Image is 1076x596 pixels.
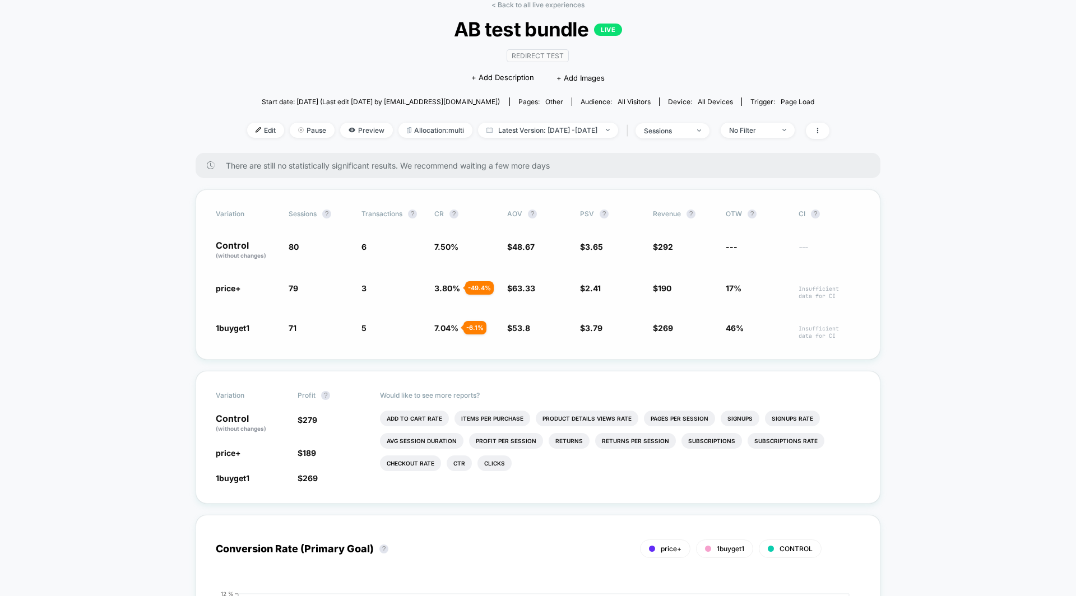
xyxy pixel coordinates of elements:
[556,73,605,82] span: + Add Images
[216,473,249,483] span: 1buyget1
[321,391,330,400] button: ?
[782,129,786,131] img: end
[361,242,367,252] span: 6
[780,544,813,553] span: CONTROL
[340,123,393,138] span: Preview
[726,283,741,293] span: 17%
[748,433,824,449] li: Subscriptions Rate
[600,209,609,218] button: ?
[289,242,299,252] span: 80
[408,209,417,218] button: ?
[765,411,820,426] li: Signups Rate
[507,323,530,333] span: $
[698,97,733,106] span: all devices
[298,448,316,458] span: $
[298,415,317,425] span: $
[361,209,402,218] span: Transactions
[379,544,388,553] button: ?
[618,97,651,106] span: All Visitors
[721,411,759,426] li: Signups
[216,209,277,218] span: Variation
[659,97,741,106] span: Device:
[661,544,681,553] span: price+
[545,97,563,106] span: other
[528,209,537,218] button: ?
[398,123,472,138] span: Allocation: multi
[434,283,460,293] span: 3.80 %
[585,242,603,252] span: 3.65
[471,72,534,83] span: + Add Description
[595,433,676,449] li: Returns Per Session
[289,209,317,218] span: Sessions
[644,127,689,135] div: sessions
[434,323,458,333] span: 7.04 %
[289,323,296,333] span: 71
[216,323,249,333] span: 1buyget1
[799,325,860,339] span: Insufficient data for CI
[434,209,444,218] span: CR
[811,209,820,218] button: ?
[361,323,367,333] span: 5
[658,242,673,252] span: 292
[303,473,318,483] span: 269
[477,455,512,471] li: Clicks
[216,425,266,432] span: (without changes)
[580,242,603,252] span: $
[298,473,318,483] span: $
[407,127,411,133] img: rebalance
[491,1,585,9] a: < Back to all live experiences
[726,242,738,252] span: ---
[322,209,331,218] button: ?
[276,17,800,41] span: AB test bundle
[380,455,441,471] li: Checkout Rate
[799,209,860,218] span: CI
[580,323,602,333] span: $
[536,411,638,426] li: Product Details Views Rate
[289,283,298,293] span: 79
[781,97,814,106] span: Page Load
[449,209,458,218] button: ?
[303,448,316,458] span: 189
[687,209,695,218] button: ?
[512,283,535,293] span: 63.33
[729,126,774,134] div: No Filter
[580,209,594,218] span: PSV
[585,283,601,293] span: 2.41
[549,433,590,449] li: Returns
[465,281,494,295] div: - 49.4 %
[454,411,530,426] li: Items Per Purchase
[298,391,316,399] span: Profit
[653,242,673,252] span: $
[799,244,860,260] span: ---
[216,448,241,458] span: price+
[216,414,286,433] p: Control
[478,123,618,138] span: Latest Version: [DATE] - [DATE]
[507,242,535,252] span: $
[434,242,458,252] span: 7.50 %
[256,127,261,133] img: edit
[290,123,335,138] span: Pause
[380,391,861,399] p: Would like to see more reports?
[303,415,317,425] span: 279
[681,433,742,449] li: Subscriptions
[216,283,241,293] span: price+
[594,24,622,36] p: LIVE
[507,283,535,293] span: $
[606,129,610,131] img: end
[361,283,367,293] span: 3
[512,242,535,252] span: 48.67
[247,123,284,138] span: Edit
[447,455,472,471] li: Ctr
[750,97,814,106] div: Trigger:
[580,283,601,293] span: $
[726,209,787,218] span: OTW
[380,433,463,449] li: Avg Session Duration
[653,209,681,218] span: Revenue
[658,283,671,293] span: 190
[697,129,701,132] img: end
[507,209,522,218] span: AOV
[748,209,757,218] button: ?
[624,123,636,139] span: |
[726,323,744,333] span: 46%
[262,97,500,106] span: Start date: [DATE] (Last edit [DATE] by [EMAIL_ADDRESS][DOMAIN_NAME])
